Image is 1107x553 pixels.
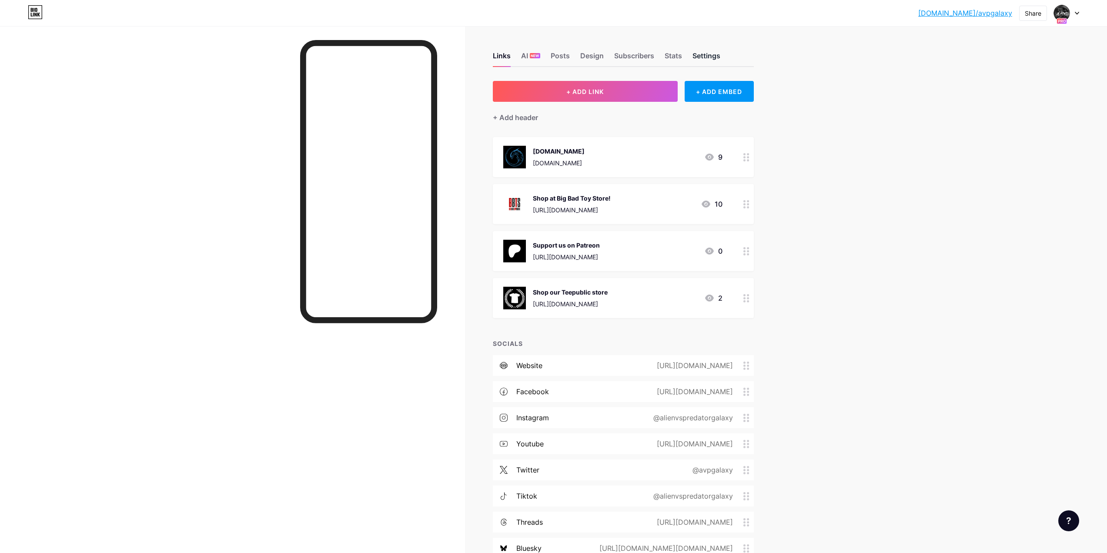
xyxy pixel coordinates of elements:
[516,491,537,501] div: tiktok
[701,199,722,209] div: 10
[533,194,611,203] div: Shop at Big Bad Toy Store!
[551,50,570,66] div: Posts
[531,53,539,58] span: NEW
[643,386,743,397] div: [URL][DOMAIN_NAME]
[679,465,743,475] div: @avpgalaxy
[566,88,604,95] span: + ADD LINK
[1025,9,1041,18] div: Share
[493,112,538,123] div: + Add header
[533,241,600,250] div: Support us on Patreon
[643,439,743,449] div: [URL][DOMAIN_NAME]
[533,158,585,168] div: [DOMAIN_NAME]
[685,81,754,102] div: + ADD EMBED
[493,81,678,102] button: + ADD LINK
[639,412,743,423] div: @alienvspredatorgalaxy
[533,147,585,156] div: [DOMAIN_NAME]
[493,50,511,66] div: Links
[918,8,1012,18] a: [DOMAIN_NAME]/avpgalaxy
[533,252,600,261] div: [URL][DOMAIN_NAME]
[503,287,526,309] img: Shop our Teepublic store
[639,491,743,501] div: @alienvspredatorgalaxy
[503,193,526,215] img: Shop at Big Bad Toy Store!
[516,386,549,397] div: facebook
[614,50,654,66] div: Subscribers
[643,360,743,371] div: [URL][DOMAIN_NAME]
[521,50,540,66] div: AI
[692,50,720,66] div: Settings
[704,152,722,162] div: 9
[503,146,526,168] img: www.avpgalaxy.net
[516,412,549,423] div: instagram
[580,50,604,66] div: Design
[516,465,539,475] div: twitter
[503,240,526,262] img: Support us on Patreon
[516,517,543,527] div: threads
[704,246,722,256] div: 0
[516,439,544,449] div: youtube
[1053,5,1070,21] img: avpgalaxy
[665,50,682,66] div: Stats
[533,288,608,297] div: Shop our Teepublic store
[493,339,754,348] div: SOCIALS
[516,360,542,371] div: website
[704,293,722,303] div: 2
[643,517,743,527] div: [URL][DOMAIN_NAME]
[533,205,611,214] div: [URL][DOMAIN_NAME]
[533,299,608,308] div: [URL][DOMAIN_NAME]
